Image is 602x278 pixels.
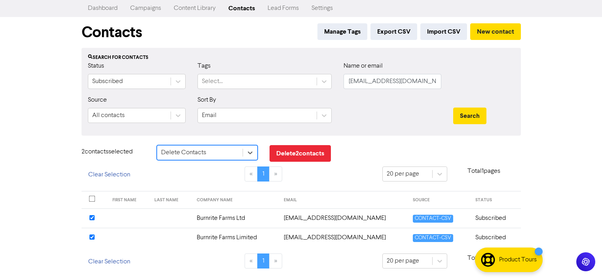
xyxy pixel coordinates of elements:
a: Page 1 is your current page [257,166,270,182]
div: 20 per page [387,169,419,179]
th: LAST NAME [150,191,192,209]
button: Delete2contacts [270,145,331,162]
a: Lead Forms [261,0,305,16]
td: Burnrite Farms Limited [192,228,279,247]
th: EMAIL [279,191,408,209]
div: Select... [202,77,223,86]
label: Sort By [198,95,216,105]
div: 20 per page [387,256,419,266]
h1: Contacts [82,23,142,42]
a: Dashboard [82,0,124,16]
td: Burnrite Farms Ltd [192,208,279,228]
a: Contacts [222,0,261,16]
a: Page 1 is your current page [257,253,270,269]
a: Settings [305,0,339,16]
th: FIRST NAME [108,191,150,209]
div: All contacts [92,111,125,120]
button: Clear Selection [82,166,137,183]
th: STATUS [471,191,521,209]
button: Clear Selection [82,253,137,270]
div: Subscribed [92,77,123,86]
iframe: Chat Widget [562,240,602,278]
p: Total 1 pages [447,166,521,176]
th: COMPANY NAME [192,191,279,209]
td: Subscribed [471,208,521,228]
label: Status [88,61,104,71]
label: Name or email [344,61,383,71]
button: Search [453,108,486,124]
span: CONTACT-CSV [413,234,453,242]
a: Content Library [167,0,222,16]
button: New contact [470,23,521,40]
div: Delete Contacts [161,148,206,157]
p: Total 1 pages [447,253,521,263]
label: Source [88,95,107,105]
button: Import CSV [420,23,467,40]
div: Email [202,111,216,120]
td: invoices.burnritefarms@gmail.com [279,228,408,247]
td: burnritefarms@gmail.com [279,208,408,228]
td: Subscribed [471,228,521,247]
div: Search for contacts [88,54,515,61]
a: Campaigns [124,0,167,16]
span: CONTACT-CSV [413,215,453,222]
h6: 2 contact s selected [82,148,145,156]
button: Manage Tags [317,23,367,40]
button: Export CSV [370,23,417,40]
th: SOURCE [408,191,471,209]
label: Tags [198,61,211,71]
